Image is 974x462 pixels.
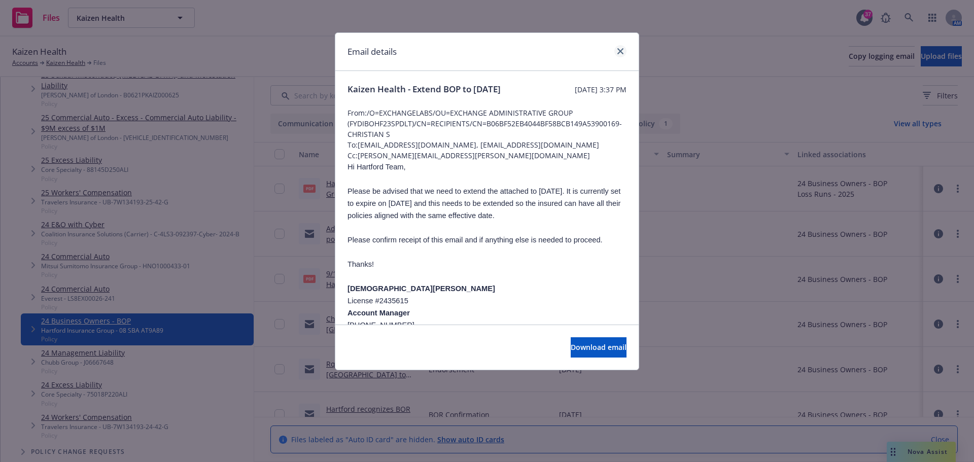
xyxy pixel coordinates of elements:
[347,187,620,220] span: Please be advised that we need to extend the attached to [DATE]. It is currently set to expire on...
[614,45,627,57] a: close
[347,150,627,161] span: Cc: [PERSON_NAME][EMAIL_ADDRESS][PERSON_NAME][DOMAIN_NAME]
[347,260,374,268] span: Thanks!
[347,309,410,317] span: Account Manager
[347,108,627,139] span: From: /O=EXCHANGELABS/OU=EXCHANGE ADMINISTRATIVE GROUP (FYDIBOHF23SPDLT)/CN=RECIPIENTS/CN=B06BF52...
[347,45,397,58] h1: Email details
[347,83,501,95] span: Kaizen Health - Extend BOP to [DATE]
[347,139,627,150] span: To: [EMAIL_ADDRESS][DOMAIN_NAME], [EMAIL_ADDRESS][DOMAIN_NAME]
[347,297,408,305] span: License #2435615
[347,321,414,329] span: [PHONE_NUMBER]
[571,342,627,352] span: Download email
[347,236,603,244] span: Please confirm receipt of this email and if anything else is needed to proceed.
[347,163,406,171] span: Hi Hartford Team,
[575,84,627,95] span: [DATE] 3:37 PM
[347,285,495,293] span: [DEMOGRAPHIC_DATA][PERSON_NAME]
[571,337,627,358] button: Download email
